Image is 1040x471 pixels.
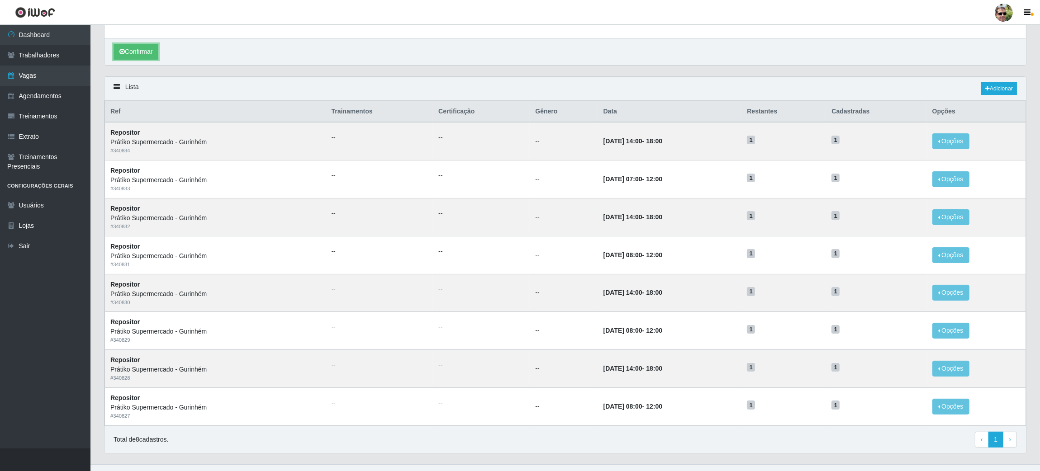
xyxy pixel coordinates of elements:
span: 1 [747,363,755,372]
a: 1 [988,432,1004,448]
a: Next [1003,432,1017,448]
time: 18:00 [646,213,662,221]
a: Previous [975,432,989,448]
td: -- [530,236,598,274]
div: # 340833 [110,185,321,193]
div: Lista [104,77,1026,101]
span: 1 [747,287,755,296]
ul: -- [438,398,524,408]
nav: pagination [975,432,1017,448]
span: 1 [831,363,840,372]
td: -- [530,122,598,160]
div: Prátiko Supermercado - Gurinhém [110,137,321,147]
span: 1 [747,136,755,145]
span: › [1009,436,1011,443]
span: 1 [831,287,840,296]
div: Prátiko Supermercado - Gurinhém [110,175,321,185]
span: 1 [831,325,840,334]
strong: Repositor [110,205,140,212]
strong: Repositor [110,318,140,325]
time: 18:00 [646,137,662,145]
strong: Repositor [110,129,140,136]
time: [DATE] 14:00 [603,213,642,221]
time: 12:00 [646,175,662,183]
div: # 340831 [110,261,321,268]
button: Opções [932,133,969,149]
div: Prátiko Supermercado - Gurinhém [110,365,321,374]
strong: - [603,137,662,145]
ul: -- [332,171,428,180]
td: -- [530,198,598,236]
ul: -- [332,247,428,256]
button: Opções [932,285,969,301]
td: -- [530,350,598,388]
button: Opções [932,247,969,263]
img: CoreUI Logo [15,7,55,18]
button: Opções [932,323,969,339]
time: 12:00 [646,327,662,334]
time: 18:00 [646,289,662,296]
time: 12:00 [646,403,662,410]
th: Restantes [741,101,826,122]
div: Prátiko Supermercado - Gurinhém [110,213,321,223]
ul: -- [332,284,428,294]
div: # 340834 [110,147,321,155]
ul: -- [332,398,428,408]
button: Opções [932,361,969,377]
th: Data [598,101,742,122]
time: [DATE] 08:00 [603,327,642,334]
strong: - [603,327,662,334]
span: 1 [747,400,755,410]
span: 1 [831,136,840,145]
th: Gênero [530,101,598,122]
time: [DATE] 08:00 [603,403,642,410]
div: # 340829 [110,336,321,344]
td: -- [530,312,598,350]
span: 1 [831,400,840,410]
div: Prátiko Supermercado - Gurinhém [110,403,321,412]
ul: -- [332,209,428,218]
strong: - [603,365,662,372]
th: Certificação [433,101,530,122]
span: ‹ [981,436,983,443]
div: Prátiko Supermercado - Gurinhém [110,289,321,299]
span: 1 [831,174,840,183]
button: Opções [932,209,969,225]
div: # 340827 [110,412,321,420]
ul: -- [438,322,524,332]
ul: -- [332,322,428,332]
strong: - [603,251,662,259]
strong: Repositor [110,243,140,250]
div: # 340830 [110,299,321,306]
span: 1 [747,249,755,258]
span: 1 [831,211,840,220]
strong: - [603,213,662,221]
th: Opções [927,101,1026,122]
span: 1 [747,325,755,334]
ul: -- [438,133,524,142]
strong: - [603,403,662,410]
time: [DATE] 14:00 [603,365,642,372]
time: [DATE] 07:00 [603,175,642,183]
a: Adicionar [981,82,1017,95]
time: [DATE] 14:00 [603,137,642,145]
td: -- [530,160,598,198]
strong: Repositor [110,281,140,288]
span: 1 [747,211,755,220]
span: 1 [747,174,755,183]
button: Opções [932,171,969,187]
time: [DATE] 08:00 [603,251,642,259]
div: Prátiko Supermercado - Gurinhém [110,327,321,336]
strong: Repositor [110,394,140,401]
th: Ref [105,101,326,122]
p: Total de 8 cadastros. [114,435,168,444]
ul: -- [438,360,524,370]
ul: -- [438,171,524,180]
div: Prátiko Supermercado - Gurinhém [110,251,321,261]
th: Trainamentos [326,101,433,122]
ul: -- [332,360,428,370]
strong: Repositor [110,356,140,363]
th: Cadastradas [826,101,926,122]
ul: -- [438,209,524,218]
button: Opções [932,399,969,414]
